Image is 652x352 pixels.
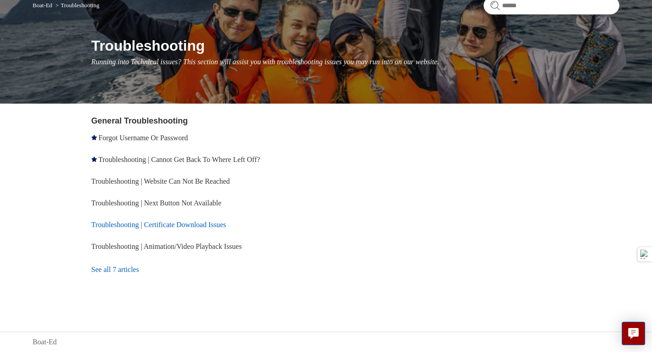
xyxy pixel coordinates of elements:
a: Troubleshooting | Website Can Not Be Reached [91,177,230,185]
a: Troubleshooting | Certificate Download Issues [91,221,226,228]
a: General Troubleshooting [91,116,188,125]
a: Troubleshooting | Cannot Get Back To Where Left Off? [98,156,260,163]
a: See all 7 articles [91,257,329,282]
svg: Promoted article [91,135,97,140]
a: Boat-Ed [33,337,57,347]
a: Troubleshooting | Animation/Video Playback Issues [91,243,242,250]
li: Troubleshooting [54,2,100,9]
a: Troubleshooting | Next Button Not Available [91,199,221,207]
h1: Troubleshooting [91,35,619,57]
a: Boat-Ed [33,2,52,9]
a: Forgot Username Or Password [99,134,188,142]
li: Boat-Ed [33,2,54,9]
svg: Promoted article [91,157,97,162]
p: Running into Technical issues? This section will assist you with troubleshooting issues you may r... [91,57,619,67]
button: Live chat [622,322,645,345]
